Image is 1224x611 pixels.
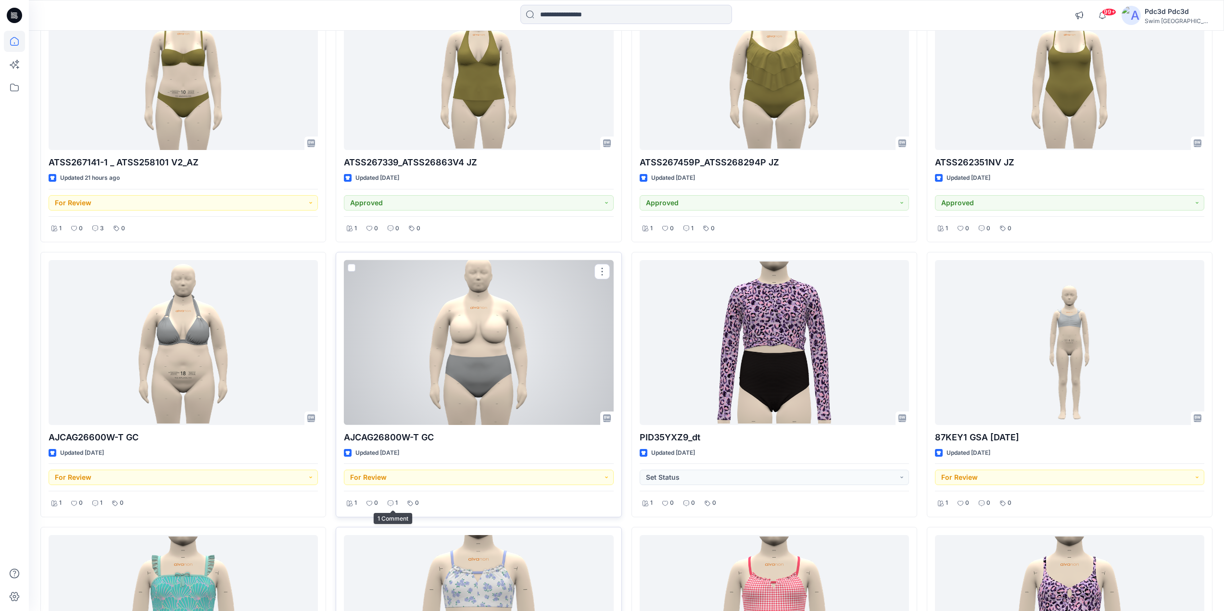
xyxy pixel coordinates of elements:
p: 0 [986,224,990,234]
p: 0 [395,224,399,234]
p: 1 [59,498,62,508]
p: ATSS267141-1 _ ATSS258101 V2_AZ [49,156,318,169]
a: AJCAG26600W-T GC [49,260,318,425]
p: 0 [416,224,420,234]
div: Pdc3d Pdc3d [1145,6,1212,17]
p: Updated [DATE] [946,448,990,458]
p: 0 [121,224,125,234]
p: 87KEY1 GSA [DATE] [935,431,1204,444]
p: Updated [DATE] [946,173,990,183]
p: 0 [79,498,83,508]
p: 1 [650,224,653,234]
p: ATSS267459P_ATSS268294P JZ [640,156,909,169]
p: 1 [395,498,398,508]
p: AJCAG26800W-T GC [344,431,613,444]
p: 1 [650,498,653,508]
p: Updated [DATE] [355,173,399,183]
p: 1 [946,498,948,508]
p: 0 [415,498,419,508]
p: 0 [712,498,716,508]
p: 1 [946,224,948,234]
p: ATSS267339_ATSS26863V4 JZ [344,156,613,169]
a: AJCAG26800W-T GC [344,260,613,425]
p: 0 [374,224,378,234]
a: PID35YXZ9_dt [640,260,909,425]
p: Updated 21 hours ago [60,173,120,183]
p: 0 [120,498,124,508]
p: Updated [DATE] [651,448,695,458]
p: 1 [59,224,62,234]
p: 0 [1008,498,1011,508]
p: 0 [711,224,715,234]
p: 0 [691,498,695,508]
p: Updated [DATE] [651,173,695,183]
p: Updated [DATE] [60,448,104,458]
p: 1 [100,498,102,508]
span: 99+ [1102,8,1116,16]
p: 0 [374,498,378,508]
p: 1 [691,224,694,234]
img: avatar [1122,6,1141,25]
p: PID35YXZ9_dt [640,431,909,444]
p: 0 [670,498,674,508]
p: 1 [354,498,357,508]
p: 0 [1008,224,1011,234]
p: 0 [79,224,83,234]
a: 87KEY1 GSA 2025.8.7 [935,260,1204,425]
p: 1 [354,224,357,234]
p: 0 [965,224,969,234]
div: Swim [GEOGRAPHIC_DATA] [1145,17,1212,25]
p: Updated [DATE] [355,448,399,458]
p: 3 [100,224,104,234]
p: 0 [986,498,990,508]
p: 0 [670,224,674,234]
p: 0 [965,498,969,508]
p: AJCAG26600W-T GC [49,431,318,444]
p: ATSS262351NV JZ [935,156,1204,169]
